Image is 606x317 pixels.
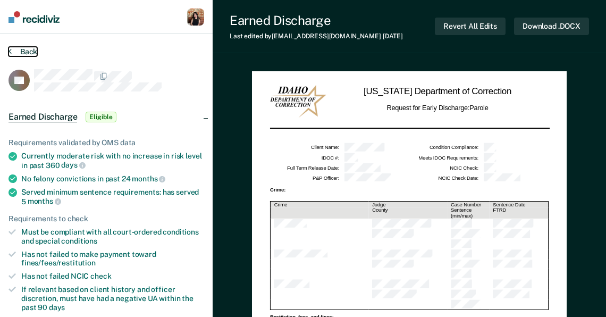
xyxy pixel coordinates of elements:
[9,11,60,23] img: Recidiviz
[409,153,479,163] td: Meets IDOC Requirements :
[368,207,447,213] th: County
[21,272,204,281] div: Has not failed NCIC
[9,214,204,223] div: Requirements to check
[447,201,489,207] th: Case Number
[21,152,204,170] div: Currently moderate risk with no increase in risk level in past 360
[383,32,403,40] span: [DATE]
[49,303,65,312] span: days
[270,163,340,173] td: Full Term Release Date :
[21,258,96,267] span: fines/fees/restitution
[270,201,368,207] th: Crime
[21,174,204,183] div: No felony convictions in past 24
[9,138,204,147] div: Requirements validated by OMS data
[86,112,116,122] span: Eligible
[364,85,511,98] h1: [US_STATE] Department of Correction
[270,173,340,183] td: P&P Officer :
[409,163,479,173] td: NCIC Check :
[61,161,85,169] span: days
[514,18,589,35] button: Download .DOCX
[387,103,489,113] h2: Request for Early Discharge: Parole
[9,47,37,56] button: Back
[270,187,549,192] div: Crime:
[21,250,204,268] div: Has not failed to make payment toward
[435,18,506,35] button: Revert All Edits
[9,112,77,122] span: Earned Discharge
[230,32,403,40] div: Last edited by [EMAIL_ADDRESS][DOMAIN_NAME]
[368,201,447,207] th: Judge
[230,13,403,28] div: Earned Discharge
[490,207,549,213] th: FTRD
[21,285,204,312] div: If relevant based on client history and officer discretion, must have had a negative UA within th...
[61,237,97,245] span: conditions
[270,143,340,153] td: Client Name :
[28,197,61,205] span: months
[490,201,549,207] th: Sentence Date
[21,188,204,206] div: Served minimum sentence requirements: has served 5
[447,213,489,219] th: (min/max)
[132,174,165,183] span: months
[270,153,340,163] td: IDOC # :
[21,228,204,246] div: Must be compliant with all court-ordered conditions and special
[270,85,326,118] img: IDOC Logo
[90,272,111,280] span: check
[409,173,479,183] td: NCIC Check Date :
[447,207,489,213] th: Sentence
[409,143,479,153] td: Condition Compliance :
